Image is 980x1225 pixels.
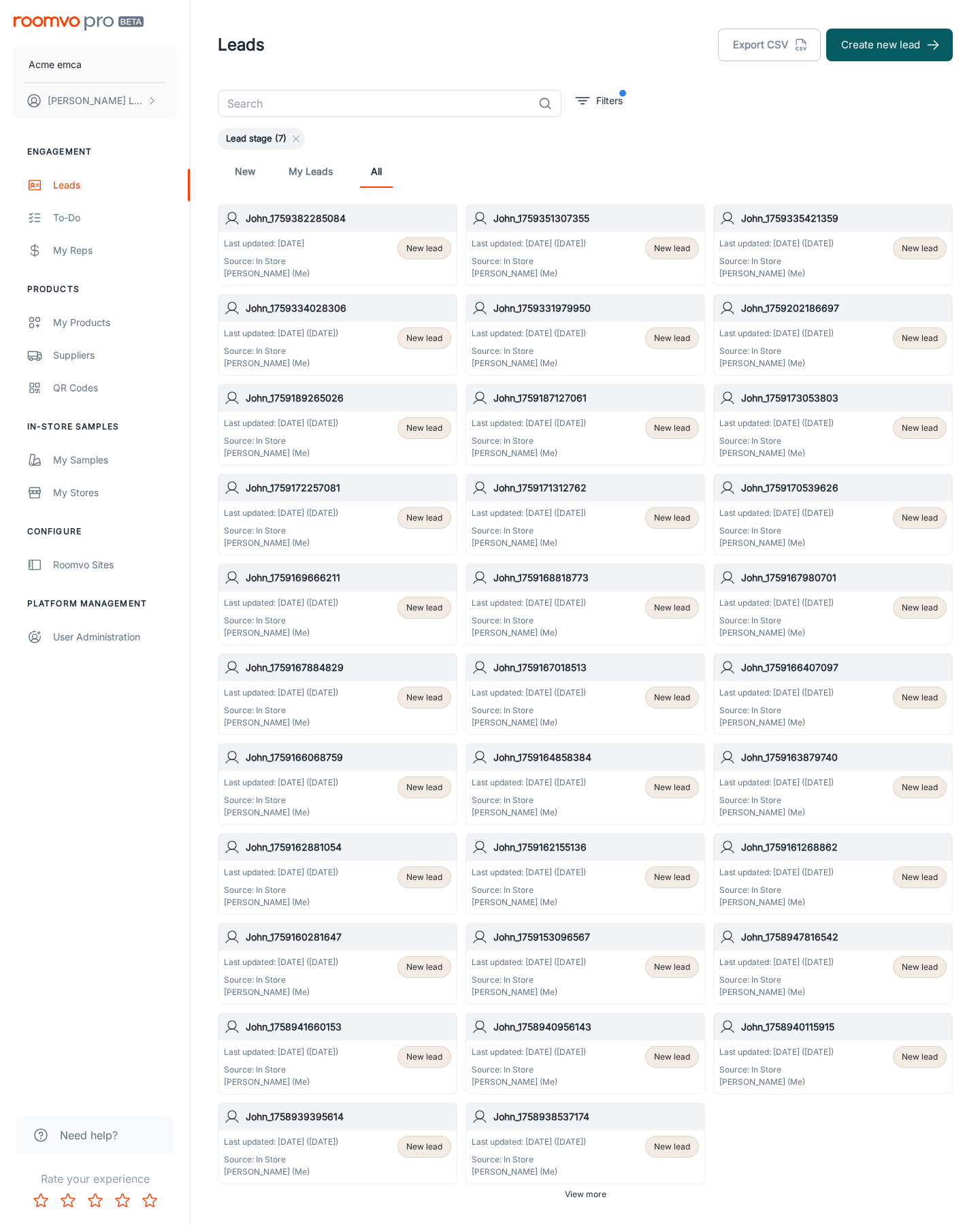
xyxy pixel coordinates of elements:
[406,422,442,434] span: New lead
[902,781,938,794] span: New lead
[472,357,586,370] p: [PERSON_NAME] (Me)
[719,806,834,819] p: [PERSON_NAME] (Me)
[719,597,834,609] p: Last updated: [DATE] ([DATE])
[406,691,442,704] span: New lead
[472,896,586,909] p: [PERSON_NAME] (Me)
[719,794,834,806] p: Source: In Store
[218,33,265,57] h1: Leads
[741,1019,947,1034] h6: John_1758940115915
[289,155,333,188] a: My Leads
[224,447,338,459] p: [PERSON_NAME] (Me)
[654,1141,690,1153] span: New lead
[719,537,834,549] p: [PERSON_NAME] (Me)
[902,691,938,704] span: New lead
[246,1019,451,1034] h6: John_1758941660153
[53,315,176,330] div: My Products
[246,211,451,226] h6: John_1759382285084
[741,930,947,945] h6: John_1758947816542
[224,1076,338,1088] p: [PERSON_NAME] (Me)
[53,557,176,572] div: Roomvo Sites
[472,777,586,789] p: Last updated: [DATE] ([DATE])
[718,29,821,61] button: Export CSV
[224,345,338,357] p: Source: In Store
[406,332,442,344] span: New lead
[224,896,338,909] p: [PERSON_NAME] (Me)
[493,930,699,945] h6: John_1759153096567
[224,435,338,447] p: Source: In Store
[406,871,442,883] span: New lead
[218,923,457,1004] a: John_1759160281647Last updated: [DATE] ([DATE])Source: In Store[PERSON_NAME] (Me)New lead
[713,204,953,286] a: John_1759335421359Last updated: [DATE] ([DATE])Source: In Store[PERSON_NAME] (Me)New lead
[719,525,834,537] p: Source: In Store
[493,750,699,765] h6: John_1759164858384
[218,384,457,465] a: John_1759189265026Last updated: [DATE] ([DATE])Source: In Store[PERSON_NAME] (Me)New lead
[719,357,834,370] p: [PERSON_NAME] (Me)
[224,615,338,627] p: Source: In Store
[465,743,705,825] a: John_1759164858384Last updated: [DATE] ([DATE])Source: In Store[PERSON_NAME] (Me)New lead
[406,781,442,794] span: New lead
[224,687,338,699] p: Last updated: [DATE] ([DATE])
[224,717,338,729] p: [PERSON_NAME] (Me)
[224,806,338,819] p: [PERSON_NAME] (Me)
[53,380,176,395] div: QR Codes
[719,704,834,717] p: Source: In Store
[465,474,705,555] a: John_1759171312762Last updated: [DATE] ([DATE])Source: In Store[PERSON_NAME] (Me)New lead
[719,986,834,998] p: [PERSON_NAME] (Me)
[719,866,834,879] p: Last updated: [DATE] ([DATE])
[902,871,938,883] span: New lead
[559,1184,612,1205] button: View more
[406,961,442,973] span: New lead
[472,1046,586,1058] p: Last updated: [DATE] ([DATE])
[224,986,338,998] p: [PERSON_NAME] (Me)
[902,1051,938,1063] span: New lead
[713,833,953,915] a: John_1759161268862Last updated: [DATE] ([DATE])Source: In Store[PERSON_NAME] (Me)New lead
[719,238,834,250] p: Last updated: [DATE] ([DATE])
[218,132,295,146] span: Lead stage (7)
[109,1187,136,1214] button: Rate 4 star
[902,961,938,973] span: New lead
[472,597,586,609] p: Last updated: [DATE] ([DATE])
[465,563,705,645] a: John_1759168818773Last updated: [DATE] ([DATE])Source: In Store[PERSON_NAME] (Me)New lead
[472,255,586,267] p: Source: In Store
[565,1188,606,1200] span: View more
[406,602,442,614] span: New lead
[493,840,699,855] h6: John_1759162155136
[902,602,938,614] span: New lead
[224,507,338,519] p: Last updated: [DATE] ([DATE])
[246,480,451,495] h6: John_1759172257081
[719,717,834,729] p: [PERSON_NAME] (Me)
[465,653,705,735] a: John_1759167018513Last updated: [DATE] ([DATE])Source: In Store[PERSON_NAME] (Me)New lead
[472,986,586,998] p: [PERSON_NAME] (Me)
[218,90,533,117] input: Search
[224,255,310,267] p: Source: In Store
[465,923,705,1004] a: John_1759153096567Last updated: [DATE] ([DATE])Source: In Store[PERSON_NAME] (Me)New lead
[741,750,947,765] h6: John_1759163879740
[472,687,586,699] p: Last updated: [DATE] ([DATE])
[224,794,338,806] p: Source: In Store
[472,615,586,627] p: Source: In Store
[29,57,82,72] p: Acme emca
[493,391,699,406] h6: John_1759187127061
[218,743,457,825] a: John_1759166068759Last updated: [DATE] ([DATE])Source: In Store[PERSON_NAME] (Me)New lead
[53,348,176,363] div: Suppliers
[654,871,690,883] span: New lead
[719,267,834,280] p: [PERSON_NAME] (Me)
[224,267,310,280] p: [PERSON_NAME] (Me)
[493,301,699,316] h6: John_1759331979950
[826,29,953,61] button: Create new lead
[465,1013,705,1094] a: John_1758940956143Last updated: [DATE] ([DATE])Source: In Store[PERSON_NAME] (Me)New lead
[218,1013,457,1094] a: John_1758941660153Last updated: [DATE] ([DATE])Source: In Store[PERSON_NAME] (Me)New lead
[136,1187,163,1214] button: Rate 5 star
[48,93,144,108] p: [PERSON_NAME] Leaptools
[224,1046,338,1058] p: Last updated: [DATE] ([DATE])
[719,974,834,986] p: Source: In Store
[472,1154,586,1166] p: Source: In Store
[472,1064,586,1076] p: Source: In Store
[53,178,176,193] div: Leads
[472,1136,586,1148] p: Last updated: [DATE] ([DATE])
[14,47,176,82] button: Acme emca
[741,211,947,226] h6: John_1759335421359
[406,1141,442,1153] span: New lead
[472,507,586,519] p: Last updated: [DATE] ([DATE])
[465,1102,705,1184] a: John_1758938537174Last updated: [DATE] ([DATE])Source: In Store[PERSON_NAME] (Me)New lead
